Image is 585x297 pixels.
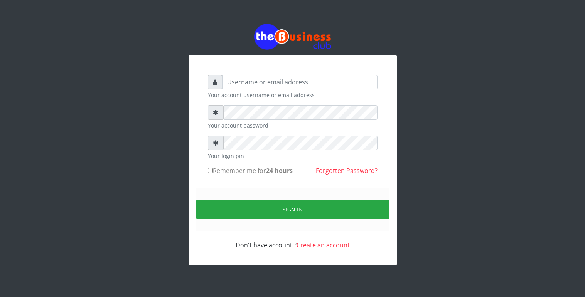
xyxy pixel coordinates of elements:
[297,241,350,249] a: Create an account
[208,166,293,175] label: Remember me for
[208,152,378,160] small: Your login pin
[208,168,213,173] input: Remember me for24 hours
[208,231,378,250] div: Don't have account ?
[196,200,389,219] button: Sign in
[208,91,378,99] small: Your account username or email address
[316,166,378,175] a: Forgotten Password?
[266,166,293,175] b: 24 hours
[222,75,378,89] input: Username or email address
[208,121,378,129] small: Your account password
